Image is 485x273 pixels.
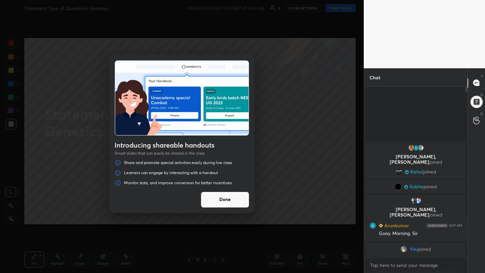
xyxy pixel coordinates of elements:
p: G [480,111,483,116]
p: T [481,74,483,79]
p: Monitor stats, and improve conversion for better incentives [124,180,232,186]
img: a6a382093ebb4b398bd9b3ffd49b4a76.jpg [395,183,401,190]
p: Learners can engage by interacting with a handout [124,170,218,175]
img: Learner_Badge_beginner_1_8b307cf2a0.svg [379,224,383,228]
img: ae2d2a11f31548debf0a9dcb321a5260.jpg [395,168,402,175]
span: joined [423,169,436,174]
p: D [481,92,483,97]
img: 8726278b91154a3585e5cc347211b554.jpg [415,197,422,204]
p: Smart slides that can easily be shared in the class [115,151,249,156]
span: joined [429,211,442,218]
img: default.png [417,145,424,151]
p: [PERSON_NAME], [PERSON_NAME] [370,207,462,218]
img: 5c0dbedf3a404cadaef497f327d96137.48299763_3 [369,222,376,229]
button: Done [201,192,249,208]
img: intro_batch_card.png [115,61,249,135]
img: Learner_Badge_champion_ad955741a3.svg [405,170,409,174]
div: grid [364,141,467,257]
img: 5c0dbedf3a404cadaef497f327d96137.48299763_3 [413,145,419,151]
img: 10e12bfc6bb74d98b13edc7fff1f5530.jpg [408,145,415,151]
img: Learner_Badge_champion_ad955741a3.svg [404,185,408,189]
img: f577a7757f304b7ba8cb9e24b076a904.jpg [400,246,407,252]
p: [PERSON_NAME], [PERSON_NAME] [370,154,462,165]
img: 69e1c21d74d64b109a079aba498b70f0.jpg [410,197,417,204]
span: Rahul [410,169,423,174]
span: joined [429,159,442,165]
span: Subha [410,184,424,189]
h6: Arunkumar [383,222,409,229]
p: Chat [364,69,386,86]
div: 8:07 AM [449,223,462,227]
span: joined [418,246,431,252]
div: Gooy. Morning. Sir [379,230,462,237]
img: 4P8fHbbgJtejmAAAAAElFTkSuQmCC [426,223,448,227]
p: Share and promote special activities easily during live class [124,160,232,165]
span: You [410,246,418,252]
span: joined [424,184,437,189]
h4: Introducing shareable handouts [115,141,249,149]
